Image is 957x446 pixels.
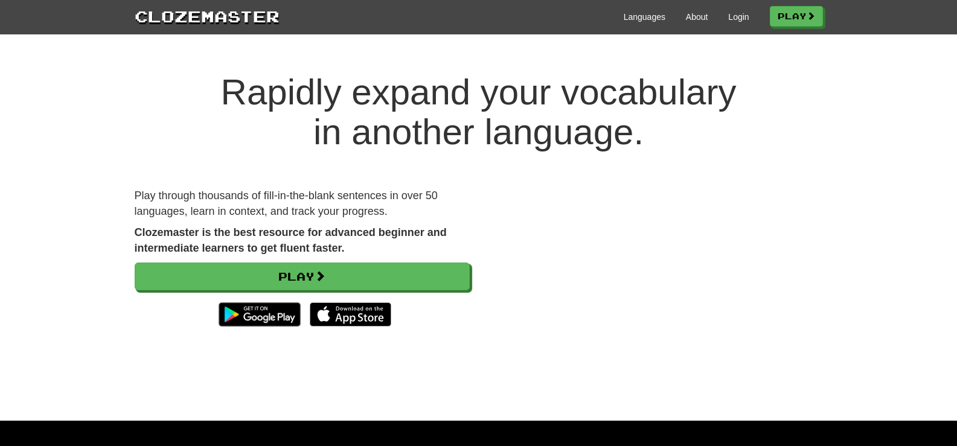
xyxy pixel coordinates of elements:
[624,11,665,23] a: Languages
[135,263,470,290] a: Play
[135,188,470,219] p: Play through thousands of fill-in-the-blank sentences in over 50 languages, learn in context, and...
[686,11,708,23] a: About
[310,302,391,327] img: Download_on_the_App_Store_Badge_US-UK_135x40-25178aeef6eb6b83b96f5f2d004eda3bffbb37122de64afbaef7...
[728,11,749,23] a: Login
[770,6,823,27] a: Play
[135,226,447,254] strong: Clozemaster is the best resource for advanced beginner and intermediate learners to get fluent fa...
[135,5,280,27] a: Clozemaster
[213,296,306,333] img: Get it on Google Play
